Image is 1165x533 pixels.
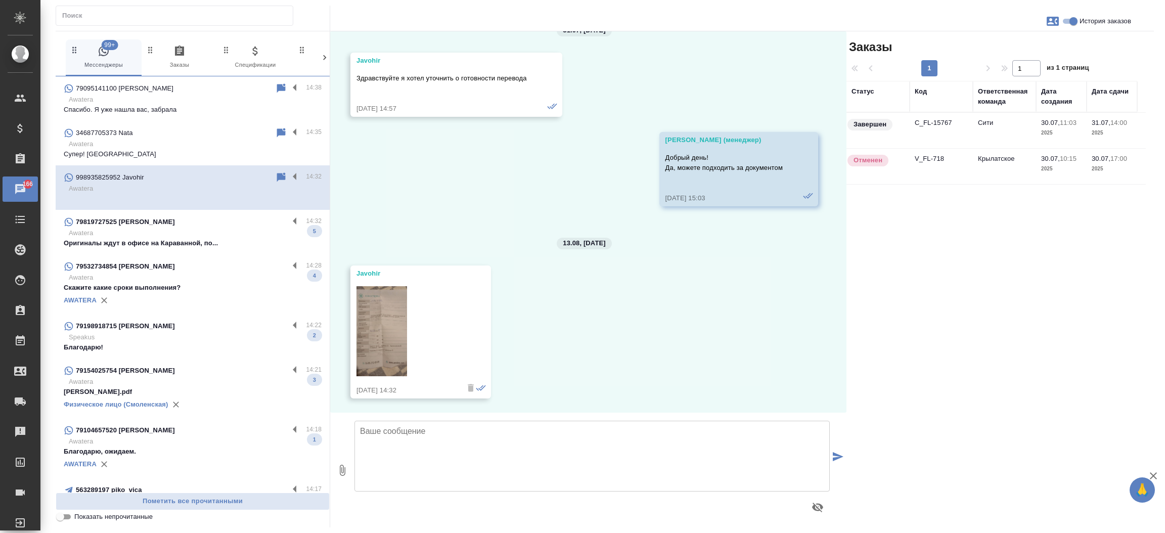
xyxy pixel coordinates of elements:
p: 79532734854 [PERSON_NAME] [76,261,175,272]
td: V_FL-718 [910,149,973,184]
button: Предпросмотр [805,495,830,519]
p: Спасибо. Я уже нашла вас, забрала [64,105,322,115]
div: 79819727525 [PERSON_NAME]14:32AwateraОригиналы ждут в офисе на Караванной, по...5 [56,210,330,254]
p: 14:38 [306,82,322,93]
p: Скажите какие сроки выполнения? [64,283,322,293]
p: Awatera [69,377,322,387]
p: Завершен [854,119,886,129]
div: [DATE] 15:03 [665,193,783,203]
p: Awatera [69,273,322,283]
span: 1 [307,434,322,445]
td: Сити [973,113,1036,148]
div: Выставляет КМ после отмены со стороны клиента. Если уже после запуска – КМ пишет ПМу про отмену, ... [846,154,905,167]
p: 14:21 [306,365,322,375]
p: Добрый день! Да, можете подходить за документом [665,153,783,173]
span: Показать непрочитанные [74,512,153,522]
p: 79104657520 [PERSON_NAME] [76,425,175,435]
div: Пометить непрочитанным [275,127,287,139]
div: [PERSON_NAME] (менеджер) [665,135,783,145]
p: Awatera [69,95,322,105]
p: 2025 [1092,128,1132,138]
p: 563289197 piko_vica [76,485,142,495]
div: Дата создания [1041,86,1082,107]
span: История заказов [1080,16,1131,26]
p: 79154025754 [PERSON_NAME] [76,366,175,376]
div: Статус [852,86,874,97]
svg: Зажми и перетащи, чтобы поменять порядок вкладок [221,45,231,55]
p: Оригиналы ждут в офисе на Караванной, по... [64,238,322,248]
p: 14:32 [306,216,322,226]
p: 2025 [1092,164,1132,174]
div: 79154025754 [PERSON_NAME]14:21Awatera[PERSON_NAME].pdf3Физическое лицо (Смоленская) [56,359,330,418]
p: 17:00 [1110,155,1127,162]
td: C_FL-15767 [910,113,973,148]
button: Заявки [1041,9,1065,33]
svg: Зажми и перетащи, чтобы поменять порядок вкладок [70,45,79,55]
p: 79819727525 [PERSON_NAME] [76,217,175,227]
div: 79104657520 [PERSON_NAME]14:18AwateraБлагодарю, ожидаем.1AWATERA [56,418,330,478]
div: Javohir [356,269,456,279]
p: 2025 [1041,128,1082,138]
p: Awatera [69,139,322,149]
div: Дата сдачи [1092,86,1129,97]
div: [DATE] 14:32 [356,385,456,395]
p: 14:28 [306,260,322,271]
div: Ответственная команда [978,86,1031,107]
span: 99+ [101,40,118,50]
div: 79532734854 [PERSON_NAME]14:28AwateraСкажите какие сроки выполнения?4AWATERA [56,254,330,314]
p: Awatera [69,184,322,194]
div: 998935825952 Javohir14:32Awatera [56,165,330,210]
span: 2 [307,330,322,340]
button: 🙏 [1130,477,1155,503]
span: Заказы [846,39,892,55]
span: Пометить все прочитанными [61,496,324,507]
input: Поиск [62,9,293,23]
p: Супер! [GEOGRAPHIC_DATA] [64,149,322,159]
button: Удалить привязку [168,397,184,412]
p: Благодарю! [64,342,322,352]
a: Физическое лицо (Смоленская) [64,401,168,408]
span: Мессенджеры [70,45,138,70]
p: 14:17 [306,484,322,494]
p: 14:32 [306,171,322,182]
span: 🙏 [1134,479,1151,501]
a: AWATERA [64,296,97,304]
button: Пометить все прочитанными [56,493,330,510]
td: Крылатское [973,149,1036,184]
p: 13.08, [DATE] [563,238,605,248]
p: Speakus [69,332,322,342]
p: Здравствуйте я хотел уточнить о готовности перевода [356,73,527,83]
p: 10:15 [1060,155,1077,162]
div: 563289197 piko_vica14:17awatera_visaХорошо, я буду на связи!1 [56,478,330,522]
span: Клиенты [297,45,365,70]
p: Отменен [854,155,882,165]
span: 5 [307,226,322,236]
svg: Зажми и перетащи, чтобы поменять порядок вкладок [297,45,307,55]
svg: Зажми и перетащи, чтобы поменять порядок вкладок [146,45,155,55]
p: Awatera [69,436,322,447]
p: 14:00 [1110,119,1127,126]
p: [PERSON_NAME].pdf [64,387,322,397]
span: 4 [307,271,322,281]
a: AWATERA [64,460,97,468]
p: 79198918715 [PERSON_NAME] [76,321,175,331]
p: 14:35 [306,127,322,137]
span: из 1 страниц [1047,62,1089,76]
img: Thumbnail [356,286,407,377]
p: 30.07, [1041,119,1060,126]
p: Awatera [69,228,322,238]
div: Пометить непрочитанным [275,82,287,95]
span: 3 [307,375,322,385]
p: 14:18 [306,424,322,434]
div: 79198918715 [PERSON_NAME]14:22SpeakusБлагодарю!2 [56,314,330,359]
p: 11:03 [1060,119,1077,126]
button: Удалить привязку [97,293,112,308]
p: 30.07, [1041,155,1060,162]
button: Удалить привязку [97,457,112,472]
div: Выставляет КМ при направлении счета или после выполнения всех работ/сдачи заказа клиенту. Окончат... [846,118,905,131]
span: 166 [17,179,39,189]
div: 34687705373 Nata14:35AwateraСупер! [GEOGRAPHIC_DATA] [56,121,330,165]
a: 166 [3,176,38,202]
div: [DATE] 14:57 [356,104,527,114]
p: Благодарю, ожидаем. [64,447,322,457]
